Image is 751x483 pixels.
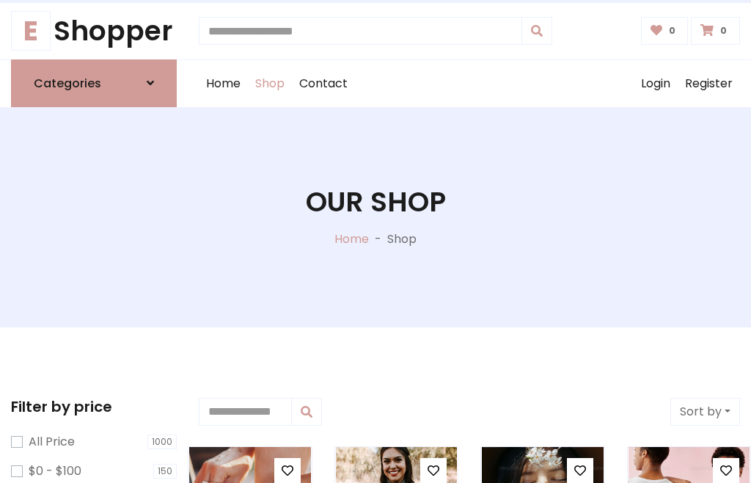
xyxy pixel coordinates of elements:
[691,17,740,45] a: 0
[34,76,101,90] h6: Categories
[717,24,730,37] span: 0
[292,60,355,107] a: Contact
[678,60,740,107] a: Register
[11,11,51,51] span: E
[11,15,177,48] h1: Shopper
[29,462,81,480] label: $0 - $100
[665,24,679,37] span: 0
[670,398,740,426] button: Sort by
[29,433,75,451] label: All Price
[641,17,689,45] a: 0
[11,59,177,107] a: Categories
[387,230,417,248] p: Shop
[248,60,292,107] a: Shop
[153,464,177,479] span: 150
[634,60,678,107] a: Login
[11,15,177,48] a: EShopper
[334,230,369,247] a: Home
[11,398,177,415] h5: Filter by price
[306,186,446,219] h1: Our Shop
[369,230,387,248] p: -
[199,60,248,107] a: Home
[147,435,177,449] span: 1000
